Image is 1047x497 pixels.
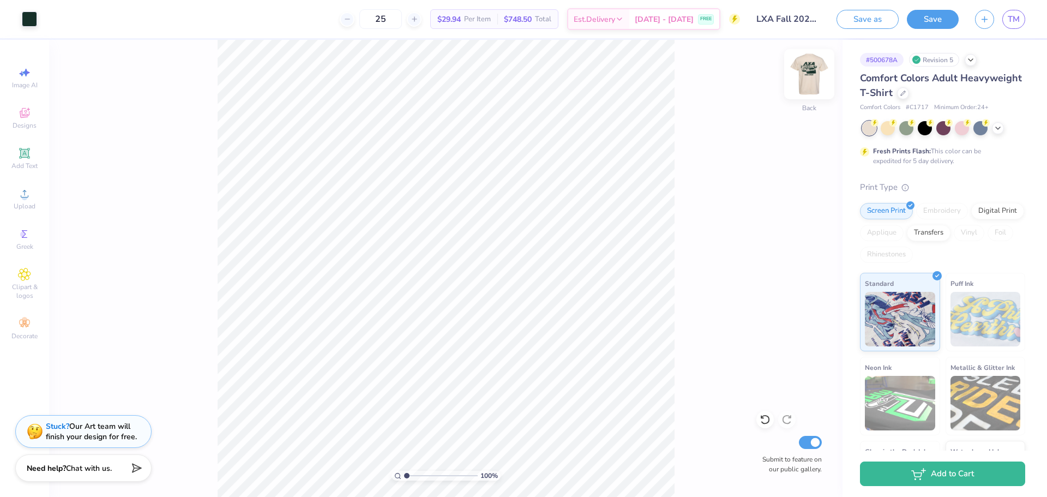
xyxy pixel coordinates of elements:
[950,278,973,289] span: Puff Ink
[1008,13,1020,26] span: TM
[27,463,66,474] strong: Need help?
[906,103,929,112] span: # C1717
[860,71,1022,99] span: Comfort Colors Adult Heavyweight T-Shirt
[11,332,38,340] span: Decorate
[865,446,927,457] span: Glow in the Dark Ink
[1002,10,1025,29] a: TM
[700,15,712,23] span: FREE
[954,225,984,241] div: Vinyl
[787,52,831,96] img: Back
[359,9,402,29] input: – –
[865,292,935,346] img: Standard
[950,292,1021,346] img: Puff Ink
[907,10,959,29] button: Save
[860,462,1025,486] button: Add to Cart
[909,53,959,67] div: Revision 5
[756,454,822,474] label: Submit to feature on our public gallery.
[66,463,112,474] span: Chat with us.
[865,376,935,430] img: Neon Ink
[464,14,491,25] span: Per Item
[950,362,1015,373] span: Metallic & Glitter Ink
[5,283,44,300] span: Clipart & logos
[13,121,37,130] span: Designs
[907,225,950,241] div: Transfers
[950,376,1021,430] img: Metallic & Glitter Ink
[437,14,461,25] span: $29.94
[860,103,900,112] span: Comfort Colors
[971,203,1024,219] div: Digital Print
[865,278,894,289] span: Standard
[865,362,892,373] span: Neon Ink
[504,14,532,25] span: $748.50
[860,203,913,219] div: Screen Print
[748,8,828,30] input: Untitled Design
[480,471,498,481] span: 100 %
[860,247,913,263] div: Rhinestones
[46,421,69,432] strong: Stuck?
[934,103,989,112] span: Minimum Order: 24 +
[916,203,968,219] div: Embroidery
[11,161,38,170] span: Add Text
[860,181,1025,194] div: Print Type
[873,147,931,155] strong: Fresh Prints Flash:
[988,225,1013,241] div: Foil
[837,10,899,29] button: Save as
[802,103,816,113] div: Back
[950,446,1001,457] span: Water based Ink
[535,14,551,25] span: Total
[16,242,33,251] span: Greek
[574,14,615,25] span: Est. Delivery
[14,202,35,211] span: Upload
[860,225,904,241] div: Applique
[635,14,694,25] span: [DATE] - [DATE]
[12,81,38,89] span: Image AI
[860,53,904,67] div: # 500678A
[46,421,137,442] div: Our Art team will finish your design for free.
[873,146,1007,166] div: This color can be expedited for 5 day delivery.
